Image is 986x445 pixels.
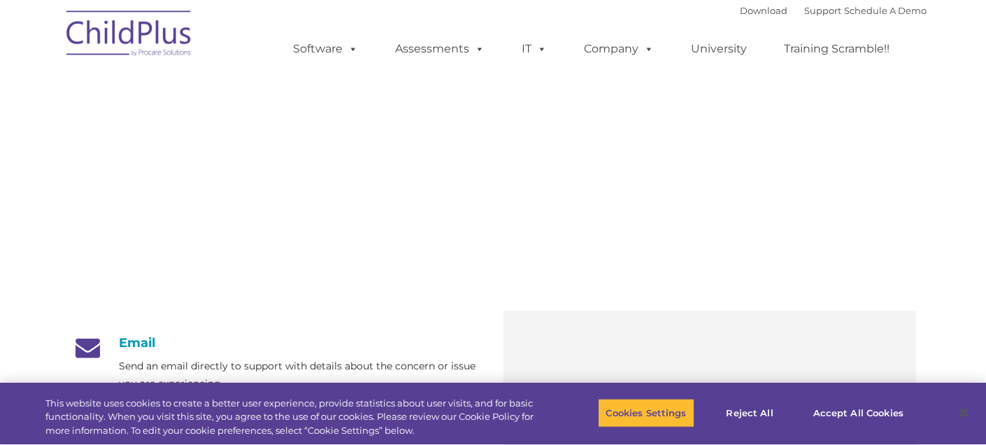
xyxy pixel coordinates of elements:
[706,398,794,428] button: Reject All
[59,1,199,71] img: ChildPlus by Procare Solutions
[740,5,927,16] font: |
[279,35,372,63] a: Software
[570,35,668,63] a: Company
[770,35,903,63] a: Training Scramble!!
[740,5,787,16] a: Download
[381,35,499,63] a: Assessments
[844,5,927,16] a: Schedule A Demo
[119,358,483,393] p: Send an email directly to support with details about the concern or issue you are experiencing.
[948,397,979,428] button: Close
[677,35,761,63] a: University
[508,35,561,63] a: IT
[70,335,483,351] h4: Email
[806,398,911,428] button: Accept All Cookies
[598,398,694,428] button: Cookies Settings
[804,5,841,16] a: Support
[45,397,543,438] div: This website uses cookies to create a better user experience, provide statistics about user visit...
